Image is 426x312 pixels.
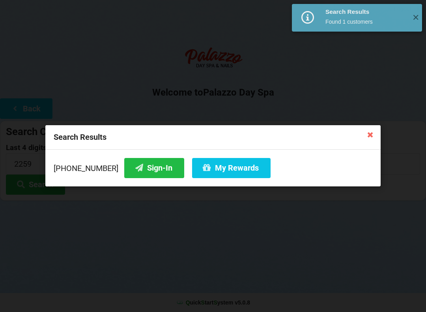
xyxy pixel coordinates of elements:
div: [PHONE_NUMBER] [54,158,372,178]
button: My Rewards [192,158,271,178]
div: Search Results [325,8,406,16]
button: Sign-In [124,158,184,178]
div: Search Results [45,125,381,150]
div: Found 1 customers [325,18,406,26]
